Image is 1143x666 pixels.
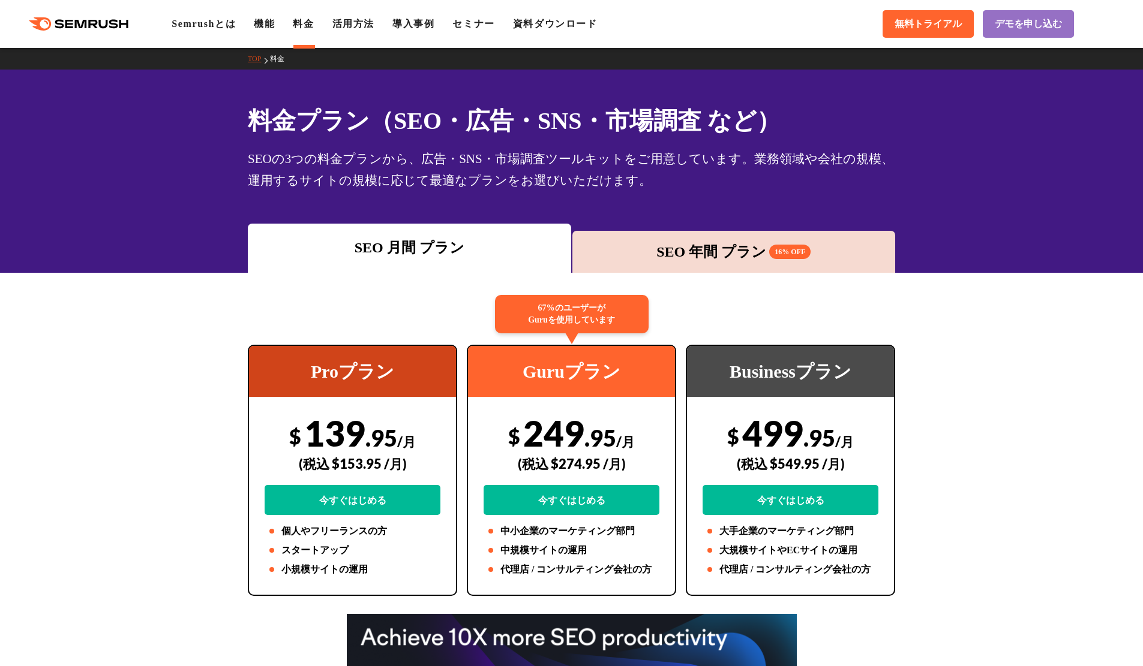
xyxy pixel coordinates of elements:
div: 139 [265,412,440,515]
li: 個人やフリーランスの方 [265,524,440,538]
div: SEOの3つの料金プランから、広告・SNS・市場調査ツールキットをご用意しています。業務領域や会社の規模、運用するサイトの規模に応じて最適なプランをお選びいただけます。 [248,148,895,191]
span: 無料トライアル [895,18,962,31]
div: SEO 年間 プラン [578,241,890,263]
span: $ [508,424,520,448]
a: セミナー [452,19,494,29]
a: Semrushとは [172,19,236,29]
a: TOP [248,55,270,63]
li: スタートアップ [265,543,440,557]
a: 機能 [254,19,275,29]
div: Businessプラン [687,346,894,397]
span: $ [727,424,739,448]
a: 資料ダウンロード [513,19,598,29]
span: /月 [835,433,854,450]
div: Guruプラン [468,346,675,397]
span: .95 [803,424,835,451]
a: 今すぐはじめる [703,485,878,515]
span: .95 [365,424,397,451]
li: 中規模サイトの運用 [484,543,659,557]
div: 249 [484,412,659,515]
a: 今すぐはじめる [484,485,659,515]
div: Proプラン [249,346,456,397]
div: SEO 月間 プラン [254,237,565,258]
span: $ [289,424,301,448]
div: (税込 $549.95 /月) [703,442,878,485]
a: 無料トライアル [883,10,974,38]
span: デモを申し込む [995,18,1062,31]
a: 料金 [293,19,314,29]
a: 今すぐはじめる [265,485,440,515]
a: 料金 [270,55,293,63]
span: 16% OFF [769,245,811,259]
span: /月 [397,433,416,450]
li: 小規模サイトの運用 [265,562,440,577]
li: 大手企業のマーケティング部門 [703,524,878,538]
li: 中小企業のマーケティング部門 [484,524,659,538]
span: .95 [584,424,616,451]
a: 導入事例 [392,19,434,29]
li: 代理店 / コンサルティング会社の方 [703,562,878,577]
li: 代理店 / コンサルティング会社の方 [484,562,659,577]
span: /月 [616,433,635,450]
h1: 料金プラン（SEO・広告・SNS・市場調査 など） [248,103,895,138]
div: (税込 $274.95 /月) [484,442,659,485]
div: 67%のユーザーが Guruを使用しています [495,295,649,333]
div: 499 [703,412,878,515]
li: 大規模サイトやECサイトの運用 [703,543,878,557]
a: 活用方法 [332,19,374,29]
div: (税込 $153.95 /月) [265,442,440,485]
a: デモを申し込む [983,10,1074,38]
